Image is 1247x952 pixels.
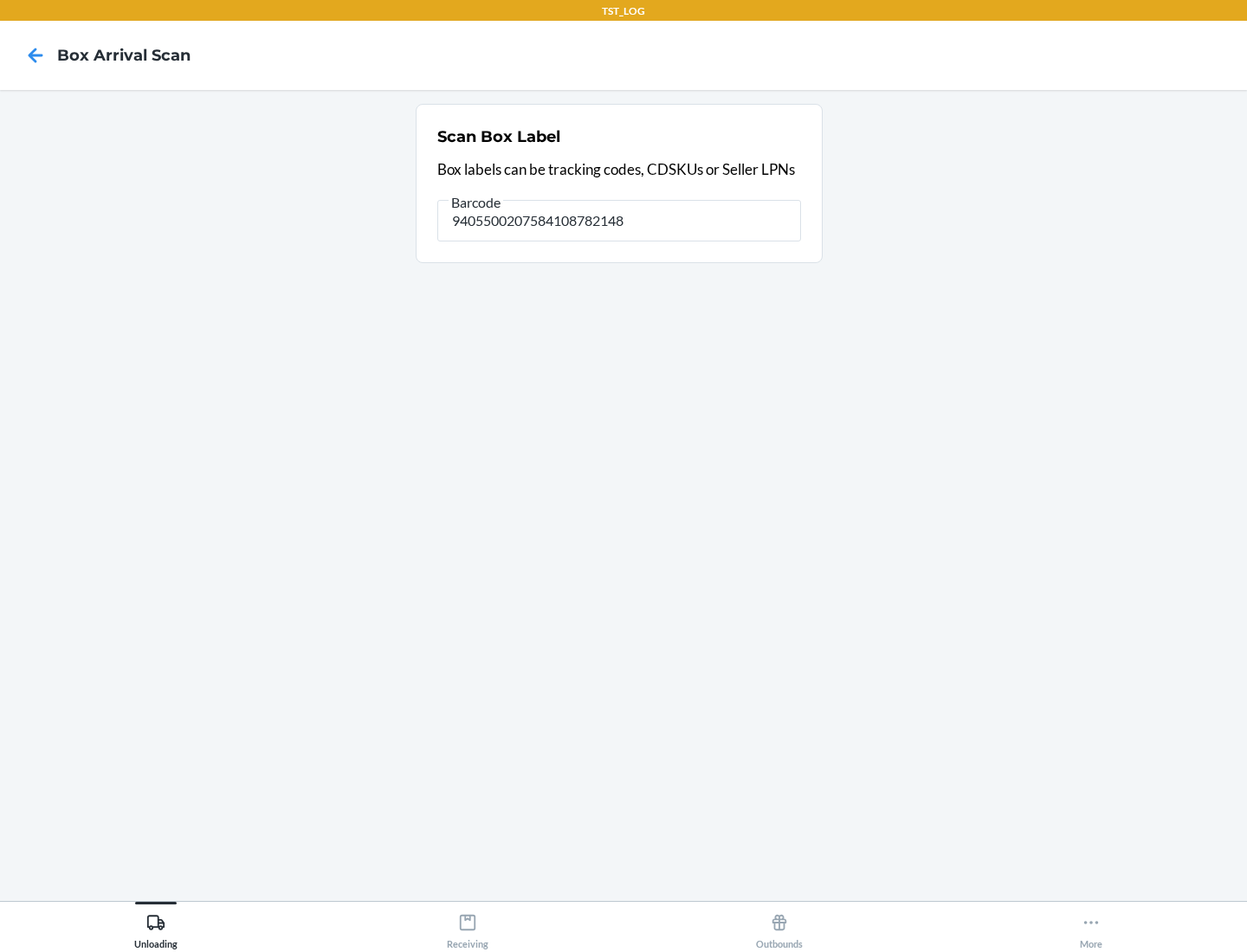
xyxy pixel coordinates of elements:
[437,158,801,181] p: Box labels can be tracking codes, CDSKUs or Seller LPNs
[1080,906,1102,949] div: More
[437,200,801,241] input: Barcode
[449,194,503,211] span: Barcode
[437,125,560,148] h2: Scan Box Label
[602,3,645,19] p: TST_LOG
[756,906,803,949] div: Outbounds
[623,902,935,949] button: Outbounds
[312,902,623,949] button: Receiving
[935,902,1247,949] button: More
[447,906,488,949] div: Receiving
[134,906,178,949] div: Unloading
[57,44,191,67] h4: Box Arrival Scan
